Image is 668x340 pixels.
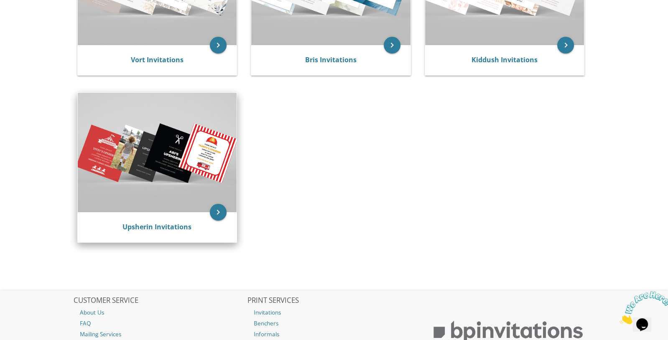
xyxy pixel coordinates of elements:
[247,329,421,340] a: Informals
[472,55,538,64] a: Kiddush Invitations
[616,288,668,327] iframe: chat widget
[74,307,247,318] a: About Us
[74,329,247,340] a: Mailing Services
[305,55,357,64] a: Bris Invitations
[247,318,421,329] a: Benchers
[384,37,400,53] a: keyboard_arrow_right
[247,297,421,305] h2: PRINT SERVICES
[74,318,247,329] a: FAQ
[131,55,184,64] a: Vort Invitations
[210,204,227,221] a: keyboard_arrow_right
[247,307,421,318] a: Invitations
[210,37,227,53] a: keyboard_arrow_right
[557,37,574,53] a: keyboard_arrow_right
[122,222,191,231] a: Upsherin Invitations
[3,3,55,36] img: Chat attention grabber
[74,297,247,305] h2: CUSTOMER SERVICE
[78,93,237,212] img: Upsherin Invitations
